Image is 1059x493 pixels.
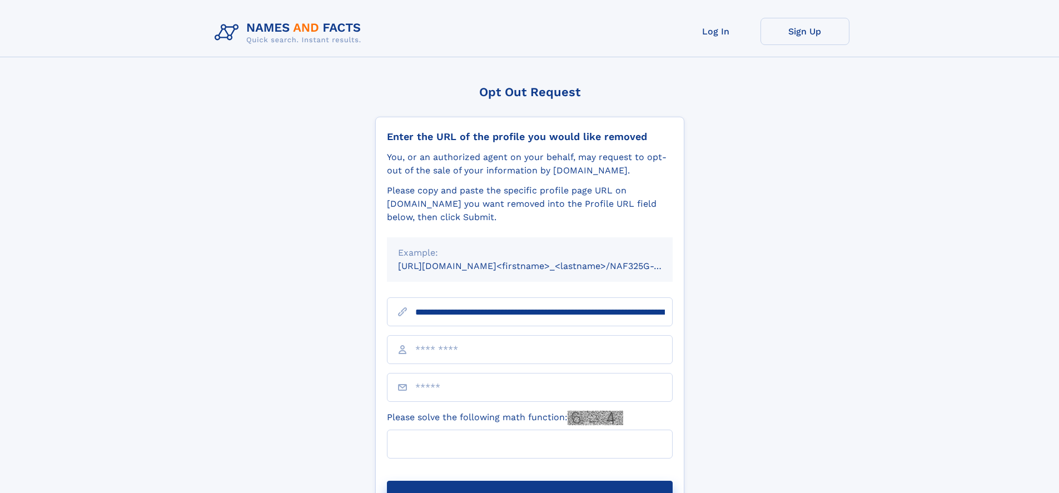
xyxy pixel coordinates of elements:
[387,131,673,143] div: Enter the URL of the profile you would like removed
[210,18,370,48] img: Logo Names and Facts
[398,261,694,271] small: [URL][DOMAIN_NAME]<firstname>_<lastname>/NAF325G-xxxxxxxx
[760,18,849,45] a: Sign Up
[387,184,673,224] div: Please copy and paste the specific profile page URL on [DOMAIN_NAME] you want removed into the Pr...
[375,85,684,99] div: Opt Out Request
[672,18,760,45] a: Log In
[387,411,623,425] label: Please solve the following math function:
[387,151,673,177] div: You, or an authorized agent on your behalf, may request to opt-out of the sale of your informatio...
[398,246,662,260] div: Example:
